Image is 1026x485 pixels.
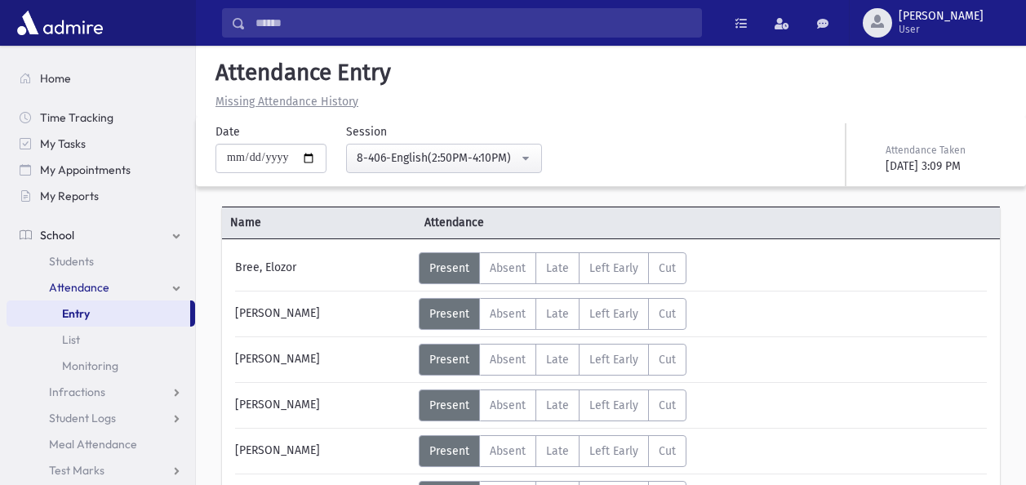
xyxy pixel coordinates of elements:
a: List [7,327,195,353]
span: My Tasks [40,136,86,151]
div: Attendance Taken [886,143,1003,158]
span: School [40,228,74,242]
h5: Attendance Entry [209,59,1013,87]
a: Attendance [7,274,195,300]
span: Left Early [589,261,638,275]
div: AttTypes [419,344,686,376]
span: Name [222,214,416,231]
span: Present [429,398,469,412]
div: AttTypes [419,252,686,284]
span: Student Logs [49,411,116,425]
u: Missing Attendance History [215,95,358,109]
span: Left Early [589,398,638,412]
span: Present [429,444,469,458]
span: Monitoring [62,358,118,373]
span: Absent [490,444,526,458]
span: Infractions [49,385,105,399]
span: List [62,332,80,347]
span: Test Marks [49,463,104,478]
span: Left Early [589,353,638,367]
span: Home [40,71,71,86]
a: Missing Attendance History [209,95,358,109]
a: Meal Attendance [7,431,195,457]
img: AdmirePro [13,7,107,39]
span: Late [546,261,569,275]
span: Cut [659,261,676,275]
span: My Reports [40,189,99,203]
span: Attendance [49,280,109,295]
span: Entry [62,306,90,321]
span: Cut [659,307,676,321]
a: Student Logs [7,405,195,431]
span: Absent [490,353,526,367]
span: Cut [659,398,676,412]
span: My Appointments [40,162,131,177]
span: Time Tracking [40,110,113,125]
a: My Reports [7,183,195,209]
div: AttTypes [419,389,686,421]
a: School [7,222,195,248]
span: Absent [490,398,526,412]
div: [PERSON_NAME] [227,298,419,330]
span: Left Early [589,307,638,321]
span: Students [49,254,94,269]
input: Search [246,8,701,38]
div: [PERSON_NAME] [227,344,419,376]
button: 8-406-English(2:50PM-4:10PM) [346,144,542,173]
div: AttTypes [419,298,686,330]
label: Session [346,123,387,140]
div: [PERSON_NAME] [227,435,419,467]
span: Attendance [416,214,611,231]
span: Present [429,353,469,367]
span: Present [429,261,469,275]
div: 8-406-English(2:50PM-4:10PM) [357,149,518,167]
a: Time Tracking [7,105,195,131]
div: AttTypes [419,435,686,467]
span: Late [546,307,569,321]
a: My Appointments [7,157,195,183]
a: Entry [7,300,190,327]
div: [DATE] 3:09 PM [886,158,1003,175]
span: Meal Attendance [49,437,137,452]
a: Test Marks [7,457,195,483]
a: Infractions [7,379,195,405]
label: Date [215,123,240,140]
span: Absent [490,307,526,321]
div: [PERSON_NAME] [227,389,419,421]
span: Absent [490,261,526,275]
span: Present [429,307,469,321]
span: [PERSON_NAME] [899,10,984,23]
a: Home [7,65,195,91]
span: Late [546,398,569,412]
a: My Tasks [7,131,195,157]
a: Monitoring [7,353,195,379]
span: Late [546,353,569,367]
span: Cut [659,353,676,367]
a: Students [7,248,195,274]
span: User [899,23,984,36]
div: Bree, Elozor [227,252,419,284]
